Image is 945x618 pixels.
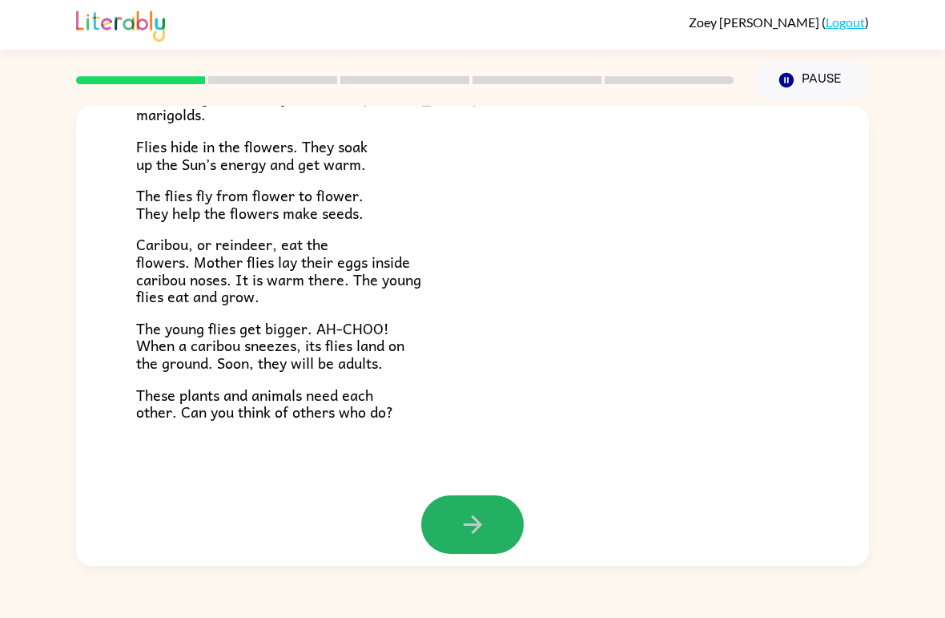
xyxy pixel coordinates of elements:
div: ( ) [689,14,869,30]
span: Zoey [PERSON_NAME] [689,14,822,30]
span: Caribou, or reindeer, eat the flowers. Mother flies lay their eggs inside caribou noses. It is wa... [136,232,421,308]
span: These plants and animals need each other. Can you think of others who do? [136,383,393,424]
button: Pause [753,62,869,99]
img: Literably [76,6,165,42]
a: Logout [826,14,865,30]
span: Flies hide in the flowers. They soak up the Sun’s energy and get warm. [136,135,368,176]
span: The young flies get bigger. AH-CHOO! When a caribou sneezes, its flies land on the ground. Soon, ... [136,317,404,374]
span: The flies fly from flower to flower. They help the flowers make seeds. [136,184,364,224]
